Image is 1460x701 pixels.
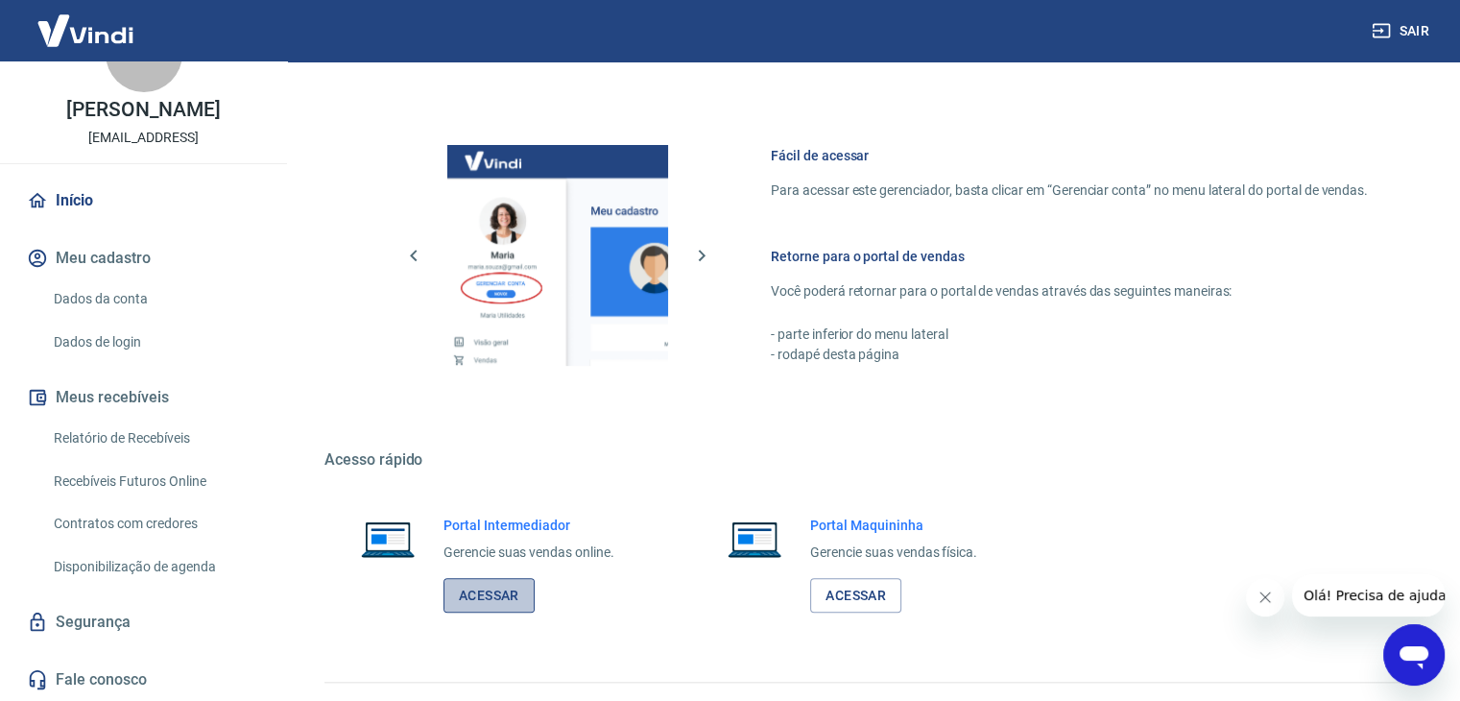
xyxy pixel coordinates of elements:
[324,450,1414,470] h5: Acesso rápido
[23,237,264,279] button: Meu cadastro
[810,543,977,563] p: Gerencie suas vendas física.
[810,578,901,614] a: Acessar
[443,578,535,614] a: Acessar
[46,547,264,587] a: Disponibilização de agenda
[23,1,148,60] img: Vindi
[46,419,264,458] a: Relatório de Recebíveis
[771,281,1368,302] p: Você poderá retornar para o portal de vendas através das seguintes maneiras:
[347,516,428,562] img: Imagem de um notebook aberto
[46,504,264,544] a: Contratos com credores
[443,516,614,535] h6: Portal Intermediador
[771,247,1368,266] h6: Retorne para o portal de vendas
[443,543,614,563] p: Gerencie suas vendas online.
[88,128,198,148] p: [EMAIL_ADDRESS]
[12,13,161,29] span: Olá! Precisa de ajuda?
[1246,578,1284,616] iframe: Cerrar mensaje
[447,145,668,366] img: Imagem da dashboard mostrando o botão de gerenciar conta na sidebar no lado esquerdo
[66,100,220,120] p: [PERSON_NAME]
[1368,13,1437,49] button: Sair
[46,323,264,362] a: Dados de login
[714,516,795,562] img: Imagem de um notebook aberto
[771,146,1368,165] h6: Fácil de acessar
[23,659,264,701] a: Fale conosco
[810,516,977,535] h6: Portal Maquininha
[23,601,264,643] a: Segurança
[46,279,264,319] a: Dados da conta
[23,180,264,222] a: Início
[1383,624,1445,686] iframe: Botón para iniciar la ventana de mensajería
[771,345,1368,365] p: - rodapé desta página
[771,181,1368,201] p: Para acessar este gerenciador, basta clicar em “Gerenciar conta” no menu lateral do portal de ven...
[1292,574,1445,616] iframe: Mensaje de la compañía
[771,325,1368,345] p: - parte inferior do menu lateral
[46,462,264,501] a: Recebíveis Futuros Online
[23,376,264,419] button: Meus recebíveis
